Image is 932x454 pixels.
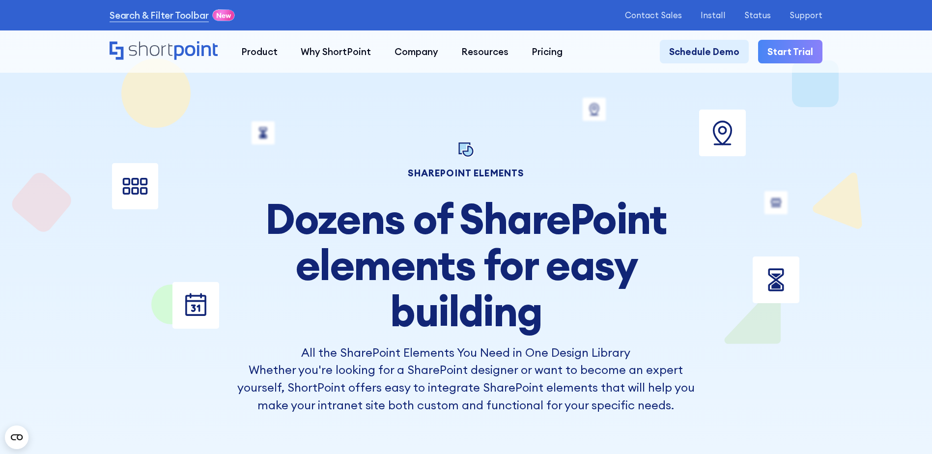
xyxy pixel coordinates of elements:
[625,10,682,20] a: Contact Sales
[701,10,726,20] a: Install
[755,340,932,454] iframe: Chat Widget
[235,361,697,414] p: Whether you're looking for a SharePoint designer or want to become an expert yourself, ShortPoint...
[229,40,289,63] a: Product
[289,40,383,63] a: Why ShortPoint
[235,169,697,177] h1: SHAREPOINT ELEMENTS
[758,40,822,63] a: Start Trial
[532,45,563,58] div: Pricing
[520,40,574,63] a: Pricing
[744,10,771,20] a: Status
[110,8,209,22] a: Search & Filter Toolbar
[110,41,218,61] a: Home
[383,40,450,63] a: Company
[450,40,520,63] a: Resources
[241,45,278,58] div: Product
[301,45,371,58] div: Why ShortPoint
[395,45,438,58] div: Company
[5,426,28,449] button: Open CMP widget
[790,10,822,20] a: Support
[461,45,508,58] div: Resources
[235,344,697,362] h3: All the SharePoint Elements You Need in One Design Library
[235,196,697,335] h2: Dozens of SharePoint elements for easy building
[660,40,749,63] a: Schedule Demo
